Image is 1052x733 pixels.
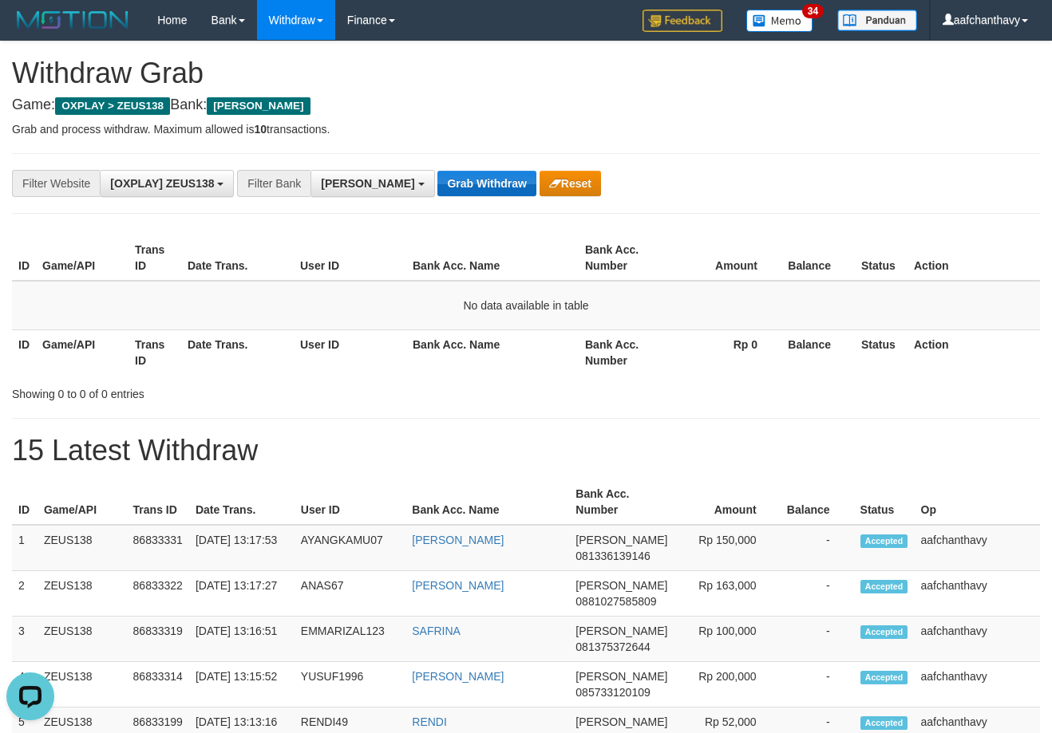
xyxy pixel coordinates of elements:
[12,329,36,375] th: ID
[321,177,414,190] span: [PERSON_NAME]
[674,662,780,707] td: Rp 200,000
[127,571,189,617] td: 86833322
[189,571,295,617] td: [DATE] 13:17:27
[915,525,1040,571] td: aafchanthavy
[127,617,189,662] td: 86833319
[860,625,908,639] span: Accepted
[860,671,908,684] span: Accepted
[295,571,405,617] td: ANAS67
[781,525,854,571] td: -
[915,571,1040,617] td: aafchanthavy
[12,479,38,525] th: ID
[12,662,38,707] td: 4
[237,170,310,197] div: Filter Bank
[674,479,780,525] th: Amount
[12,57,1040,89] h1: Withdraw Grab
[746,10,813,32] img: Button%20Memo.svg
[412,670,504,683] a: [PERSON_NAME]
[181,235,294,281] th: Date Trans.
[437,171,536,196] button: Grab Withdraw
[100,170,234,197] button: [OXPLAY] ZEUS138
[802,4,824,18] span: 34
[575,640,650,653] span: Copy 081375372644 to clipboard
[908,235,1040,281] th: Action
[55,97,170,115] span: OXPLAY > ZEUS138
[295,662,405,707] td: YUSUF1996
[781,662,854,707] td: -
[12,121,1040,137] p: Grab and process withdraw. Maximum allowed is transactions.
[855,329,908,375] th: Status
[405,479,569,525] th: Bank Acc. Name
[12,8,133,32] img: MOTION_logo.png
[189,662,295,707] td: [DATE] 13:15:52
[674,571,780,617] td: Rp 163,000
[129,329,181,375] th: Trans ID
[294,235,406,281] th: User ID
[6,6,54,54] button: Open LiveChat chat widget
[781,479,854,525] th: Balance
[671,235,781,281] th: Amount
[189,617,295,662] td: [DATE] 13:16:51
[575,670,667,683] span: [PERSON_NAME]
[579,235,671,281] th: Bank Acc. Number
[781,235,855,281] th: Balance
[575,579,667,592] span: [PERSON_NAME]
[295,525,405,571] td: AYANGKAMU07
[908,329,1040,375] th: Action
[575,715,667,728] span: [PERSON_NAME]
[110,177,214,190] span: [OXPLAY] ZEUS138
[12,571,38,617] td: 2
[12,380,426,402] div: Showing 0 to 0 of 0 entries
[12,235,36,281] th: ID
[674,617,780,662] td: Rp 100,000
[781,617,854,662] td: -
[406,329,579,375] th: Bank Acc. Name
[127,525,189,571] td: 86833331
[189,525,295,571] td: [DATE] 13:17:53
[207,97,310,115] span: [PERSON_NAME]
[294,329,406,375] th: User ID
[36,329,129,375] th: Game/API
[295,617,405,662] td: EMMARIZAL123
[915,479,1040,525] th: Op
[12,617,38,662] td: 3
[860,580,908,593] span: Accepted
[38,662,127,707] td: ZEUS138
[12,525,38,571] td: 1
[181,329,294,375] th: Date Trans.
[412,625,461,637] a: SAFRINA
[575,550,650,562] span: Copy 081336139146 to clipboard
[575,686,650,699] span: Copy 085733120109 to clipboard
[254,123,267,136] strong: 10
[12,281,1040,330] td: No data available in table
[575,595,656,608] span: Copy 0881027585809 to clipboard
[12,97,1040,113] h4: Game: Bank:
[579,329,671,375] th: Bank Acc. Number
[781,571,854,617] td: -
[38,525,127,571] td: ZEUS138
[127,479,189,525] th: Trans ID
[575,534,667,546] span: [PERSON_NAME]
[129,235,181,281] th: Trans ID
[837,10,917,31] img: panduan.png
[127,662,189,707] td: 86833314
[38,617,127,662] td: ZEUS138
[310,170,434,197] button: [PERSON_NAME]
[671,329,781,375] th: Rp 0
[781,329,855,375] th: Balance
[643,10,722,32] img: Feedback.jpg
[860,716,908,730] span: Accepted
[189,479,295,525] th: Date Trans.
[412,534,504,546] a: [PERSON_NAME]
[540,171,601,196] button: Reset
[412,715,447,728] a: RENDI
[38,479,127,525] th: Game/API
[295,479,405,525] th: User ID
[674,525,780,571] td: Rp 150,000
[36,235,129,281] th: Game/API
[12,435,1040,467] h1: 15 Latest Withdraw
[854,479,915,525] th: Status
[569,479,674,525] th: Bank Acc. Number
[855,235,908,281] th: Status
[860,534,908,548] span: Accepted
